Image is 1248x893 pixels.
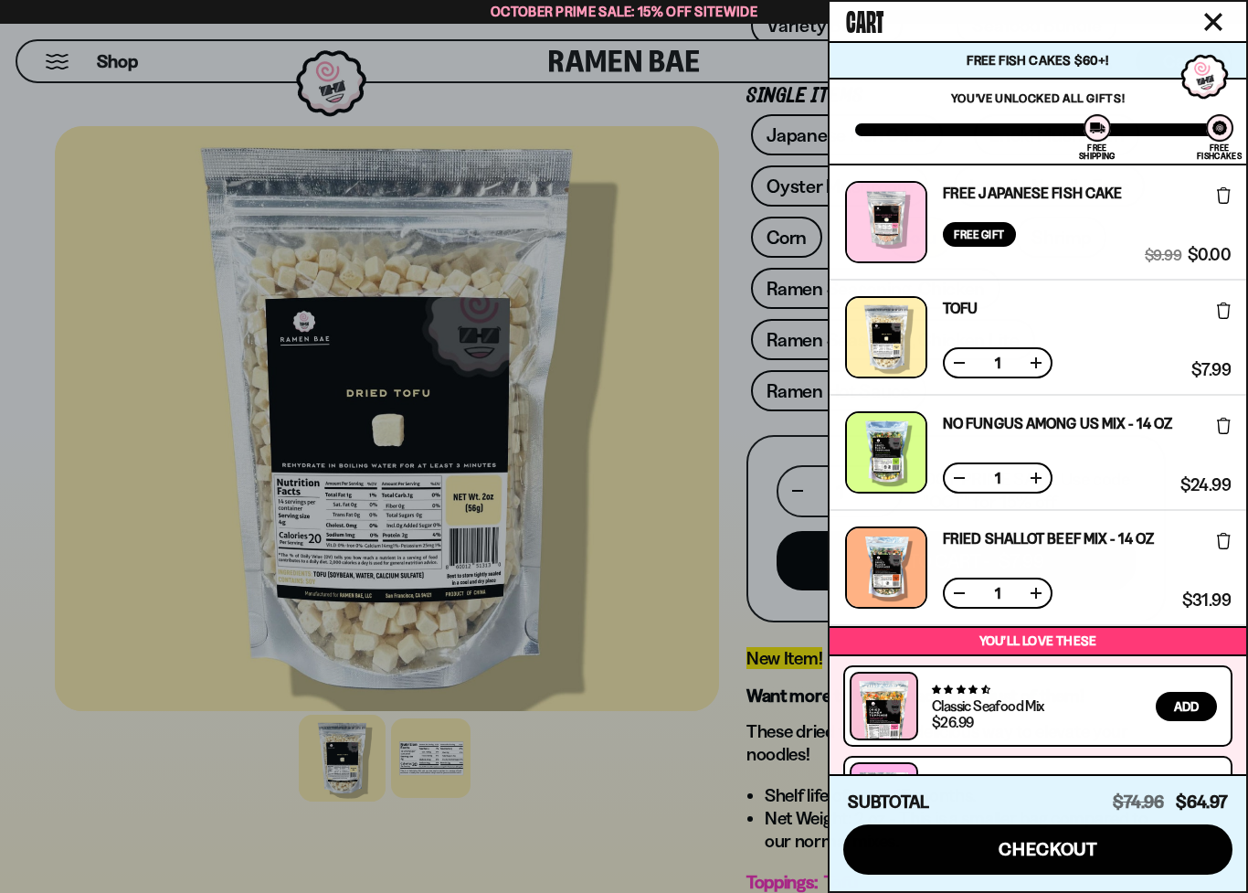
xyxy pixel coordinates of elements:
span: 1 [983,356,1012,370]
span: October Prime Sale: 15% off Sitewide [491,3,757,20]
span: Cart [846,1,883,37]
a: Tofu [943,301,978,315]
span: Free Fish Cakes $60+! [967,52,1108,69]
span: 4.68 stars [932,684,989,696]
div: $26.99 [932,715,973,729]
span: 1 [983,471,1012,485]
span: Add [1174,700,1199,713]
a: Fried Shallot Beef Mix - 14 OZ [943,531,1154,546]
div: Free Fishcakes [1197,144,1242,160]
span: $7.99 [1191,362,1231,378]
a: No Fungus Among Us Mix - 14 OZ [943,416,1172,431]
button: checkout [843,824,1232,875]
span: $24.99 [1180,477,1231,494]
span: $0.00 [1188,247,1231,263]
p: You’ll love these [834,633,1242,650]
span: 1 [983,586,1012,601]
button: Close cart [1200,8,1227,36]
a: Classic Seafood Mix [932,696,1044,715]
div: Free Gift [943,222,1016,247]
button: Add [1156,692,1217,721]
span: $31.99 [1182,592,1231,609]
div: Free Shipping [1079,144,1115,160]
span: $64.97 [1176,792,1228,813]
span: $74.96 [1113,792,1164,813]
span: checkout [999,839,1098,859]
h4: Subtotal [848,793,929,812]
a: Free Japanese Fish Cake [943,186,1122,200]
span: $9.99 [1145,247,1181,263]
p: You've unlocked all gifts! [855,90,1221,105]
